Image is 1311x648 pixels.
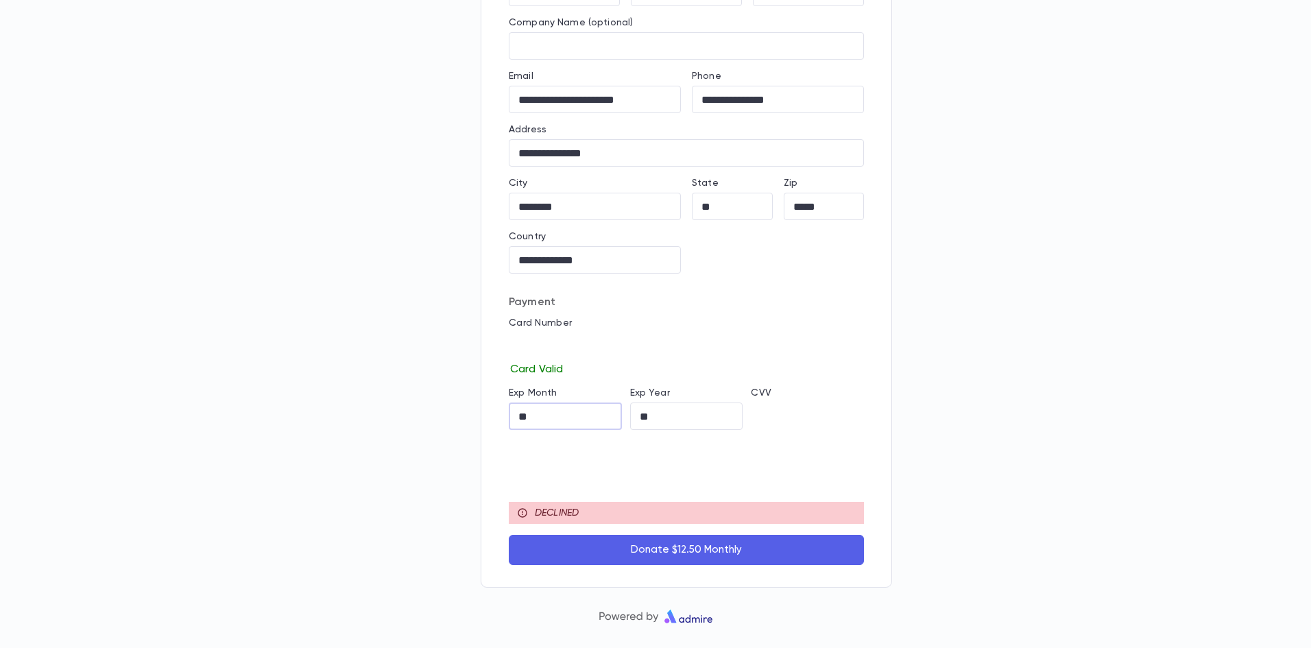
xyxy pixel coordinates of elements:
label: Phone [692,71,721,82]
label: State [692,178,719,189]
label: Address [509,124,546,135]
label: Exp Year [630,387,670,398]
iframe: cvv [751,403,864,430]
label: City [509,178,528,189]
label: Email [509,71,533,82]
label: Company Name (optional) [509,17,633,28]
p: Payment [509,296,864,309]
button: Donate $12.50 Monthly [509,535,864,565]
label: Exp Month [509,387,557,398]
p: Card Number [509,317,864,328]
label: Zip [784,178,797,189]
label: Country [509,231,546,242]
p: Card Valid [509,360,864,376]
p: DECLINED [535,506,579,520]
iframe: card [509,333,864,360]
p: CVV [751,387,864,398]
